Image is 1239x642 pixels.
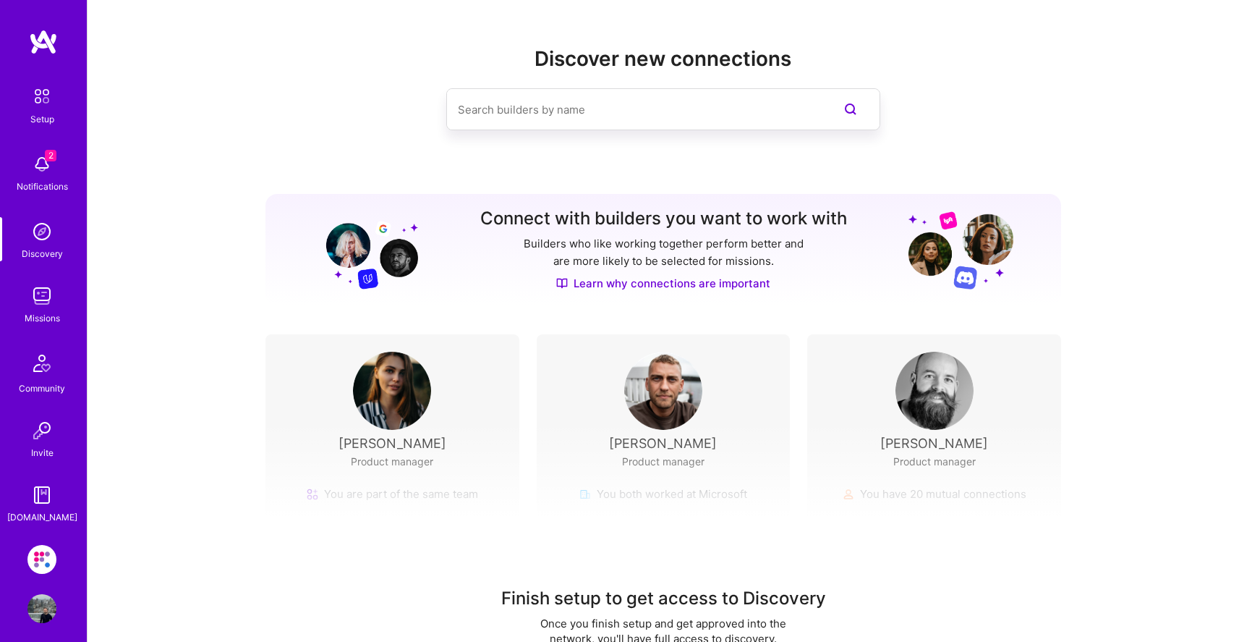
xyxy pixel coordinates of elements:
[31,445,54,460] div: Invite
[27,282,56,311] img: teamwork
[842,101,859,118] i: icon SearchPurple
[27,481,56,510] img: guide book
[25,311,60,326] div: Missions
[19,381,65,396] div: Community
[22,246,63,261] div: Discovery
[27,150,56,179] img: bell
[501,587,826,610] div: Finish setup to get access to Discovery
[27,594,56,623] img: User Avatar
[24,545,60,574] a: Evinced: Platform Team
[265,47,1061,71] h2: Discover new connections
[30,111,54,127] div: Setup
[895,352,974,430] img: User Avatar
[353,352,431,430] img: User Avatar
[45,150,56,161] span: 2
[27,81,57,111] img: setup
[908,211,1013,290] img: Grow your network
[27,545,56,574] img: Evinced: Platform Team
[27,416,56,445] img: Invite
[458,91,811,128] input: Search builders by name
[24,594,60,623] a: User Avatar
[313,210,418,290] img: Grow your network
[25,346,59,381] img: Community
[17,179,68,194] div: Notifications
[27,217,56,246] img: discovery
[7,510,77,525] div: [DOMAIN_NAME]
[521,235,806,270] p: Builders who like working together perform better and are more likely to be selected for missions.
[624,352,702,430] img: User Avatar
[556,276,770,291] a: Learn why connections are important
[29,29,58,55] img: logo
[480,208,847,229] h3: Connect with builders you want to work with
[556,277,568,290] img: Discover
